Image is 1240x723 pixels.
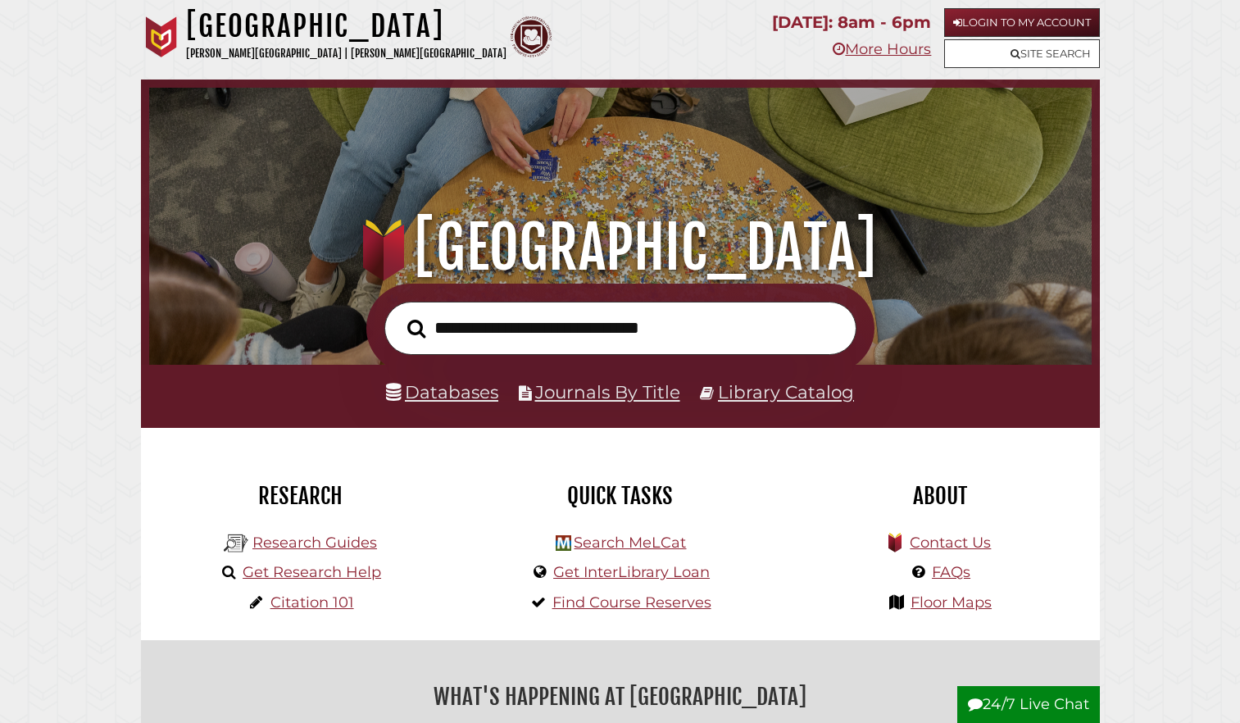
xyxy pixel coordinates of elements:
a: Find Course Reserves [552,593,711,612]
a: Citation 101 [270,593,354,612]
a: Databases [386,381,498,402]
a: Login to My Account [944,8,1100,37]
h1: [GEOGRAPHIC_DATA] [186,8,506,44]
a: FAQs [932,563,970,581]
img: Hekman Library Logo [556,535,571,551]
img: Calvin University [141,16,182,57]
a: Get InterLibrary Loan [553,563,710,581]
a: Floor Maps [911,593,992,612]
h2: About [793,482,1088,510]
h2: What's Happening at [GEOGRAPHIC_DATA] [153,678,1088,716]
h2: Research [153,482,448,510]
a: Search MeLCat [574,534,686,552]
h1: [GEOGRAPHIC_DATA] [167,211,1073,284]
a: More Hours [833,40,931,58]
a: Contact Us [910,534,991,552]
i: Search [407,318,425,338]
a: Library Catalog [718,381,854,402]
p: [DATE]: 8am - 6pm [772,8,931,37]
img: Calvin Theological Seminary [511,16,552,57]
p: [PERSON_NAME][GEOGRAPHIC_DATA] | [PERSON_NAME][GEOGRAPHIC_DATA] [186,44,506,63]
a: Get Research Help [243,563,381,581]
h2: Quick Tasks [473,482,768,510]
button: Search [399,315,434,343]
a: Site Search [944,39,1100,68]
img: Hekman Library Logo [224,531,248,556]
a: Research Guides [252,534,377,552]
a: Journals By Title [535,381,680,402]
